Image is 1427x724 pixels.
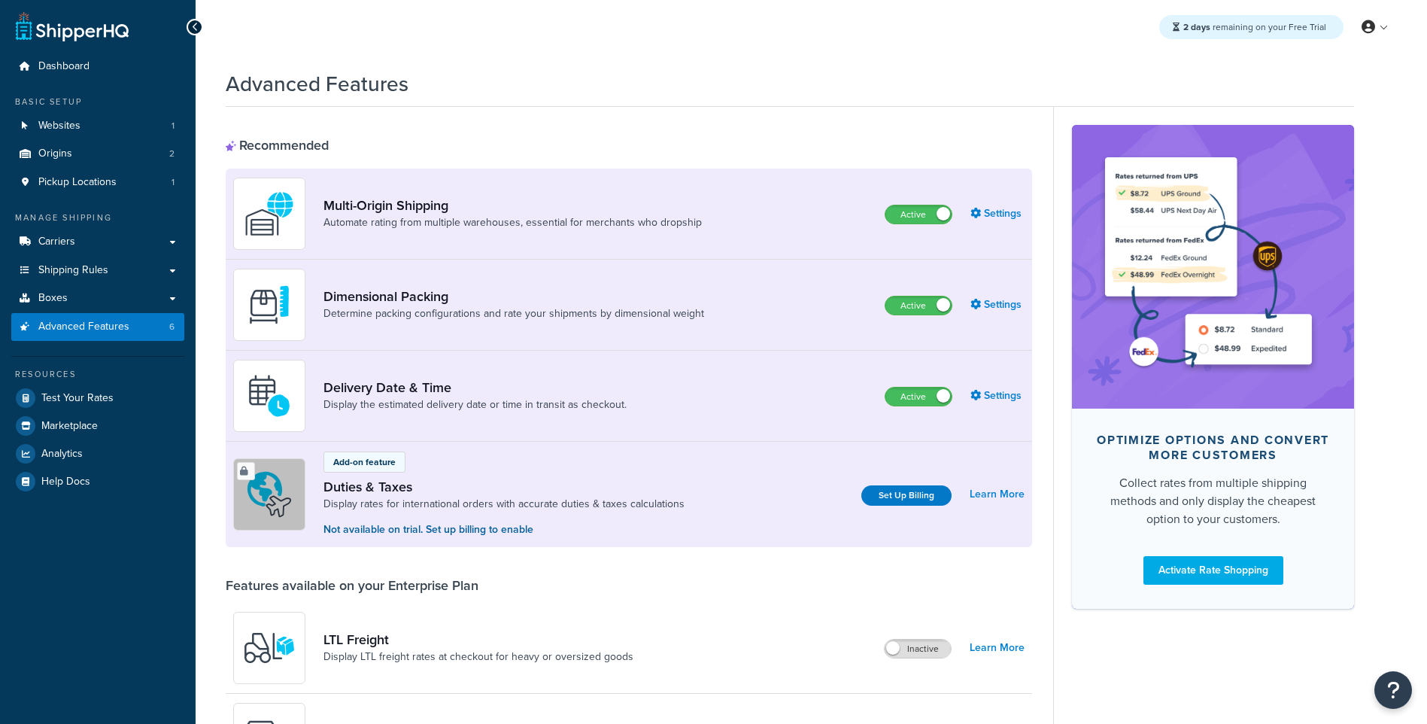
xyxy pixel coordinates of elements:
a: Settings [970,203,1025,224]
a: Delivery Date & Time [323,379,627,396]
a: Learn More [970,484,1025,505]
span: Test Your Rates [41,392,114,405]
span: Analytics [41,448,83,461]
a: Boxes [11,284,184,312]
span: Help Docs [41,476,90,488]
label: Active [885,388,952,406]
span: 6 [169,321,175,333]
label: Active [885,297,952,315]
div: Collect rates from multiple shipping methods and only display the cheapest option to your customers. [1096,474,1330,528]
img: gfkeb5ejjkALwAAAABJRU5ErkJggg== [243,370,296,422]
a: Websites1 [11,112,184,140]
h1: Advanced Features [226,69,408,99]
span: Advanced Features [38,321,129,333]
div: Manage Shipping [11,211,184,224]
span: Carriers [38,236,75,248]
div: Basic Setup [11,96,184,108]
a: Learn More [970,637,1025,659]
a: LTL Freight [323,631,633,648]
a: Duties & Taxes [323,479,685,495]
a: Help Docs [11,468,184,495]
span: Dashboard [38,60,90,73]
li: Origins [11,140,184,168]
span: 1 [172,176,175,189]
a: Shipping Rules [11,257,184,284]
div: Optimize options and convert more customers [1096,433,1330,463]
span: Origins [38,148,72,160]
li: Advanced Features [11,313,184,341]
span: Websites [38,120,80,132]
span: Shipping Rules [38,264,108,277]
a: Settings [970,385,1025,406]
div: Features available on your Enterprise Plan [226,577,478,594]
a: Advanced Features6 [11,313,184,341]
a: Display the estimated delivery date or time in transit as checkout. [323,397,627,412]
img: WatD5o0RtDAAAAAElFTkSuQmCC [243,187,296,240]
span: 1 [172,120,175,132]
a: Multi-Origin Shipping [323,197,702,214]
img: feature-image-rateshop-7084cbbcb2e67ef1d54c2e976f0e592697130d5817b016cf7cc7e13314366067.png [1095,148,1331,385]
a: Analytics [11,440,184,467]
a: Activate Rate Shopping [1143,556,1283,585]
a: Dashboard [11,53,184,81]
a: Pickup Locations1 [11,169,184,196]
a: Dimensional Packing [323,288,704,305]
span: Boxes [38,292,68,305]
span: Pickup Locations [38,176,117,189]
button: Open Resource Center [1374,671,1412,709]
p: Not available on trial. Set up billing to enable [323,522,685,538]
a: Determine packing configurations and rate your shipments by dimensional weight [323,306,704,321]
a: Marketplace [11,412,184,440]
a: Display rates for international orders with accurate duties & taxes calculations [323,497,685,512]
a: Automate rating from multiple warehouses, essential for merchants who dropship [323,215,702,230]
li: Pickup Locations [11,169,184,196]
a: Test Your Rates [11,385,184,412]
li: Websites [11,112,184,140]
strong: 2 days [1183,20,1210,34]
div: Recommended [226,137,329,154]
img: DTVBYsAAAAAASUVORK5CYII= [243,278,296,331]
a: Set Up Billing [861,485,952,506]
a: Settings [970,294,1025,315]
a: Origins2 [11,140,184,168]
span: Marketplace [41,420,98,433]
div: Resources [11,368,184,381]
a: Carriers [11,228,184,256]
p: Add-on feature [333,455,396,469]
a: Display LTL freight rates at checkout for heavy or oversized goods [323,649,633,665]
label: Inactive [885,640,951,658]
span: remaining on your Free Trial [1183,20,1326,34]
label: Active [885,205,952,224]
img: y79ZsPf0fXUFUhFXDzUgf+ktZg5F2+ohG75+v3d2s1D9TjoU8PiyCIluIjV41seZevKCRuEjTPPOKHJsQcmKCXGdfprl3L4q7... [243,622,296,674]
span: 2 [169,148,175,160]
